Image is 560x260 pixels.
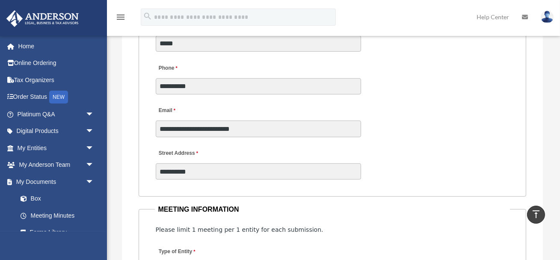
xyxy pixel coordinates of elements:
label: Type of Entity [156,246,237,257]
div: NEW [49,91,68,103]
a: Forms Library [12,224,107,241]
a: My Anderson Teamarrow_drop_down [6,157,107,174]
span: arrow_drop_down [86,157,103,174]
a: My Documentsarrow_drop_down [6,173,107,190]
a: Digital Productsarrow_drop_down [6,123,107,140]
a: Platinum Q&Aarrow_drop_down [6,106,107,123]
span: arrow_drop_down [86,173,103,191]
a: My Entitiesarrow_drop_down [6,139,107,157]
a: menu [116,15,126,22]
label: Phone [156,62,180,74]
a: vertical_align_top [527,206,545,224]
img: Anderson Advisors Platinum Portal [4,10,81,27]
span: Please limit 1 meeting per 1 entity for each submission. [156,226,323,233]
a: Order StatusNEW [6,89,107,106]
legend: MEETING INFORMATION [155,204,510,216]
label: Street Address [156,148,237,160]
span: arrow_drop_down [86,106,103,123]
a: Meeting Minutes [12,207,103,224]
a: Home [6,38,107,55]
span: arrow_drop_down [86,139,103,157]
i: search [143,12,152,21]
a: Box [12,190,107,207]
label: Email [156,105,178,117]
a: Tax Organizers [6,71,107,89]
span: arrow_drop_down [86,123,103,140]
i: vertical_align_top [531,209,541,219]
img: User Pic [541,11,554,23]
i: menu [116,12,126,22]
a: Online Ordering [6,55,107,72]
